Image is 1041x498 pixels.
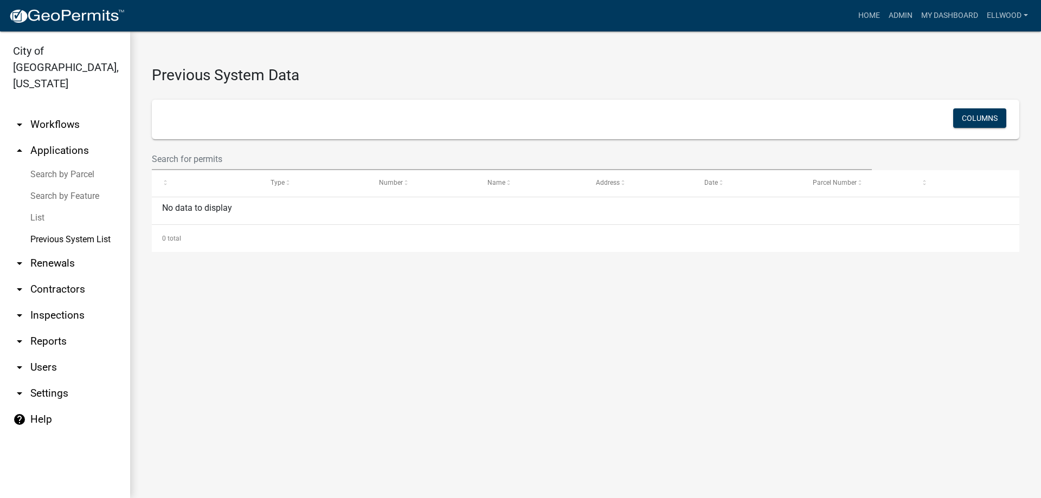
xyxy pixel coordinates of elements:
[152,225,1019,252] div: 0 total
[379,179,403,186] span: Number
[694,170,802,196] datatable-header-cell: Date
[369,170,477,196] datatable-header-cell: Number
[982,5,1032,26] a: Ellwood
[271,179,285,186] span: Type
[477,170,586,196] datatable-header-cell: Name
[953,108,1006,128] button: Columns
[13,118,26,131] i: arrow_drop_down
[13,335,26,348] i: arrow_drop_down
[917,5,982,26] a: My Dashboard
[152,148,872,170] input: Search for permits
[13,309,26,322] i: arrow_drop_down
[13,257,26,270] i: arrow_drop_down
[802,170,911,196] datatable-header-cell: Parcel Number
[813,179,857,186] span: Parcel Number
[13,413,26,426] i: help
[704,179,718,186] span: Date
[152,197,1019,224] div: No data to display
[596,179,620,186] span: Address
[487,179,505,186] span: Name
[586,170,694,196] datatable-header-cell: Address
[13,361,26,374] i: arrow_drop_down
[260,170,369,196] datatable-header-cell: Type
[13,144,26,157] i: arrow_drop_up
[884,5,917,26] a: Admin
[13,387,26,400] i: arrow_drop_down
[13,283,26,296] i: arrow_drop_down
[854,5,884,26] a: Home
[152,53,1019,87] h3: Previous System Data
